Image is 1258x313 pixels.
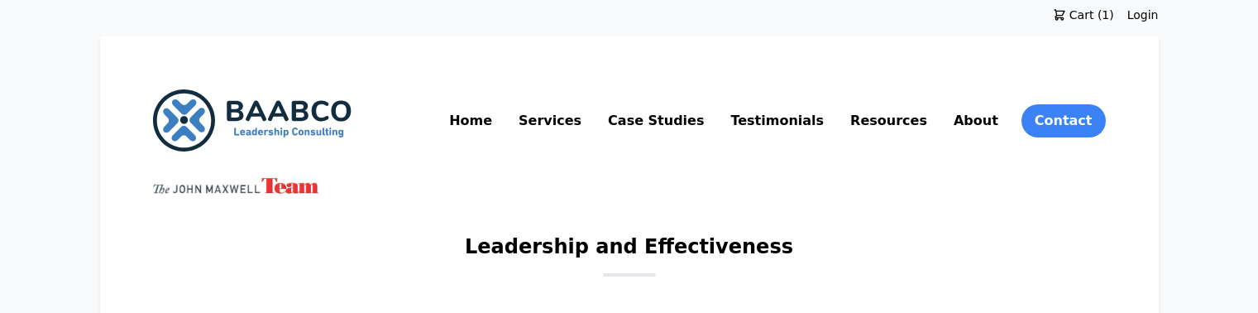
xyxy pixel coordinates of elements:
a: Resources [847,108,930,134]
img: John Maxwell [153,178,318,194]
a: Contact [1021,104,1106,137]
a: Services [515,108,585,134]
h1: Leadership and Effectiveness [465,234,793,273]
a: About [950,108,1002,134]
span: Cart (1) [1066,7,1114,23]
a: Cart (1) [1040,7,1127,23]
a: Testimonials [727,108,827,134]
img: BAABCO Consulting Services [153,89,352,152]
a: Case Studies [605,108,707,134]
a: Login [1127,7,1159,23]
a: Home [446,108,495,134]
